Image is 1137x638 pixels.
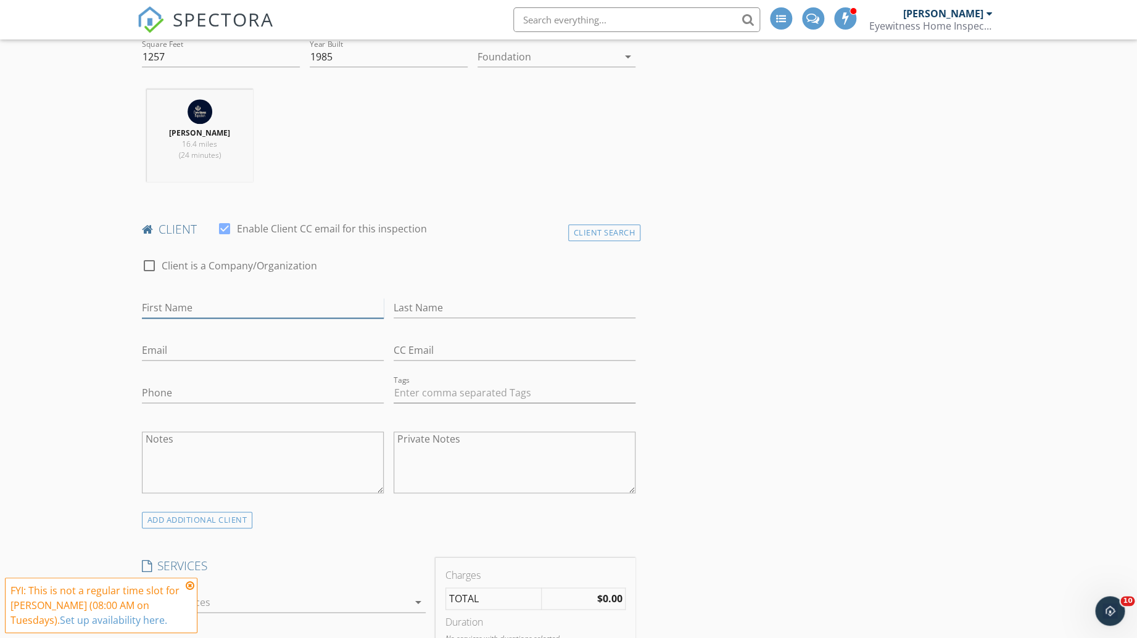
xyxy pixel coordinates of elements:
img: The Best Home Inspection Software - Spectora [137,6,164,33]
span: 16.4 miles [182,139,217,149]
label: Enable Client CC email for this inspection [237,223,427,235]
div: Charges [445,568,626,583]
span: (24 minutes) [179,150,221,160]
h4: client [142,221,636,237]
a: SPECTORA [137,17,274,43]
a: Set up availability here. [60,613,167,627]
h4: SERVICES [142,558,426,574]
i: arrow_drop_down [411,595,426,610]
input: Search everything... [513,7,760,32]
div: ADD ADDITIONAL client [142,512,253,528]
span: 10 [1120,596,1135,606]
label: Client is a Company/Organization [162,260,317,272]
iframe: Intercom live chat [1095,596,1125,626]
img: round1.3a.png [188,99,212,124]
div: Duration [445,615,626,629]
span: SPECTORA [173,6,274,32]
strong: $0.00 [597,592,622,605]
i: arrow_drop_down [621,49,635,64]
div: [PERSON_NAME] [903,7,983,20]
td: TOTAL [445,588,541,610]
div: FYI: This is not a regular time slot for [PERSON_NAME] (08:00 AM on Tuesdays). [10,583,182,628]
div: Eyewitness Home Inspection [869,20,993,32]
strong: [PERSON_NAME] [169,128,230,138]
div: Client Search [568,224,641,241]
